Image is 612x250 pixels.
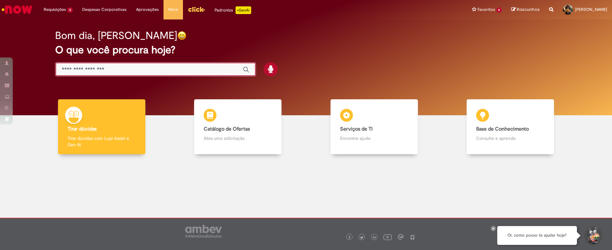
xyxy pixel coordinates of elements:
[476,135,544,141] p: Consulte e aprenda
[204,135,272,141] p: Abra uma solicitação
[410,234,415,240] img: logo_footer_naosei.png
[442,99,579,155] a: Base de Conhecimento Consulte e aprenda
[44,6,66,13] span: Requisições
[136,6,159,13] span: Aprovações
[306,99,442,155] a: Serviços de TI Encontre ajuda
[188,4,205,14] img: click_logo_yellow_360x200.png
[68,126,97,132] b: Tirar dúvidas
[340,135,408,141] p: Encontre ajuda
[82,6,127,13] span: Despesas Corporativas
[170,99,306,155] a: Catálogo de Ofertas Abra uma solicitação
[511,7,540,13] a: Rascunhos
[583,226,602,245] button: Iniciar Conversa de Suporte
[398,234,404,240] img: logo_footer_workplace.png
[67,7,73,13] span: 3
[360,236,363,239] img: logo_footer_twitter.png
[373,236,376,239] img: logo_footer_linkedin.png
[517,6,540,12] span: Rascunhos
[177,31,186,40] img: happy-face.png
[348,236,351,239] img: logo_footer_facebook.png
[1,3,33,16] img: ServiceNow
[33,99,170,155] a: Tirar dúvidas Tirar dúvidas com Lupi Assist e Gen Ai
[236,6,251,14] p: +GenAi
[575,7,607,12] span: [PERSON_NAME]
[185,225,222,238] img: logo_footer_ambev_rotulo_gray.png
[215,6,251,14] div: Padroniza
[477,6,495,13] span: Favoritos
[55,30,177,41] h2: Bom dia, [PERSON_NAME]
[496,7,502,13] span: 6
[204,126,250,132] b: Catálogo de Ofertas
[55,44,557,56] h2: O que você procura hoje?
[340,126,373,132] b: Serviços de TI
[168,6,178,13] span: More
[383,233,392,241] img: logo_footer_youtube.png
[68,135,136,148] p: Tirar dúvidas com Lupi Assist e Gen Ai
[497,226,577,245] div: Oi, como posso te ajudar hoje?
[476,126,529,132] b: Base de Conhecimento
